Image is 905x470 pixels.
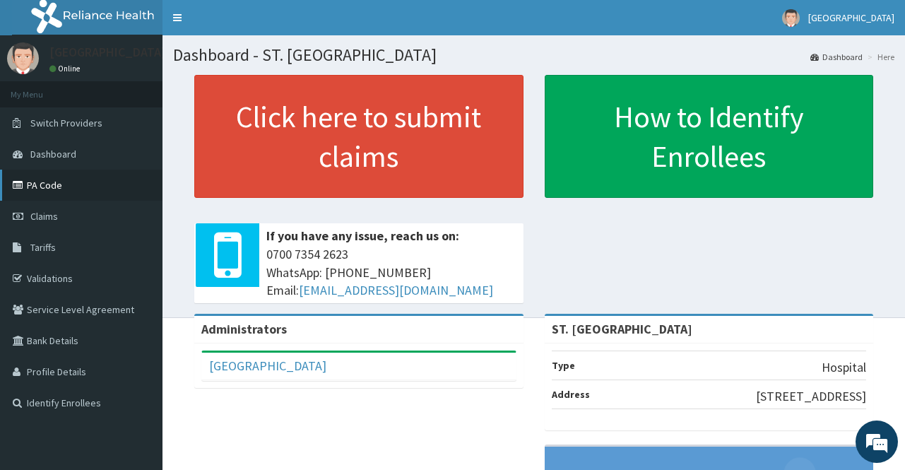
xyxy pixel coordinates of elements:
[201,321,287,337] b: Administrators
[232,7,266,41] div: Minimize live chat window
[30,210,58,223] span: Claims
[810,51,863,63] a: Dashboard
[30,117,102,129] span: Switch Providers
[30,241,56,254] span: Tariffs
[73,79,237,98] div: Chat with us now
[194,75,524,198] a: Click here to submit claims
[266,228,459,244] b: If you have any issue, reach us on:
[49,46,166,59] p: [GEOGRAPHIC_DATA]
[782,9,800,27] img: User Image
[545,75,874,198] a: How to Identify Enrollees
[299,282,493,298] a: [EMAIL_ADDRESS][DOMAIN_NAME]
[7,42,39,74] img: User Image
[756,387,866,406] p: [STREET_ADDRESS]
[552,321,692,337] strong: ST. [GEOGRAPHIC_DATA]
[49,64,83,74] a: Online
[7,317,269,366] textarea: Type your message and hit 'Enter'
[864,51,894,63] li: Here
[26,71,57,106] img: d_794563401_company_1708531726252_794563401
[552,388,590,401] b: Address
[266,245,516,300] span: 0700 7354 2623 WhatsApp: [PHONE_NUMBER] Email:
[808,11,894,24] span: [GEOGRAPHIC_DATA]
[82,143,195,286] span: We're online!
[552,359,575,372] b: Type
[173,46,894,64] h1: Dashboard - ST. [GEOGRAPHIC_DATA]
[209,358,326,374] a: [GEOGRAPHIC_DATA]
[822,358,866,377] p: Hospital
[30,148,76,160] span: Dashboard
